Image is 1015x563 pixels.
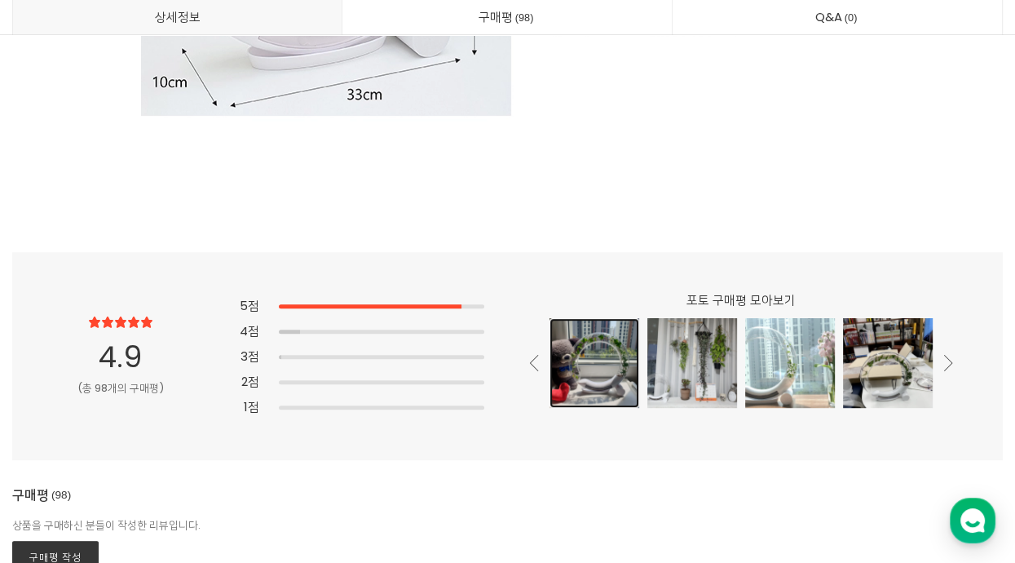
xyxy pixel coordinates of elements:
[50,380,191,397] div: (총 98개의 구매평)
[241,372,259,391] span: 2점
[240,321,259,340] span: 4점
[252,452,271,465] span: 설정
[5,428,108,468] a: 홈
[244,397,259,416] span: 1점
[108,428,210,468] a: 대화
[12,485,73,518] div: 구매평
[842,9,860,26] span: 0
[210,428,313,468] a: 설정
[549,290,933,318] div: 포토 구매평 모아보기
[50,334,191,381] div: 4.9
[240,296,259,315] span: 5점
[241,347,259,366] span: 3점
[49,486,73,503] span: 98
[12,517,1003,534] div: 상품을 구매하신 분들이 작성한 리뷰입니다.
[513,9,536,26] span: 98
[51,452,61,465] span: 홈
[149,453,169,466] span: 대화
